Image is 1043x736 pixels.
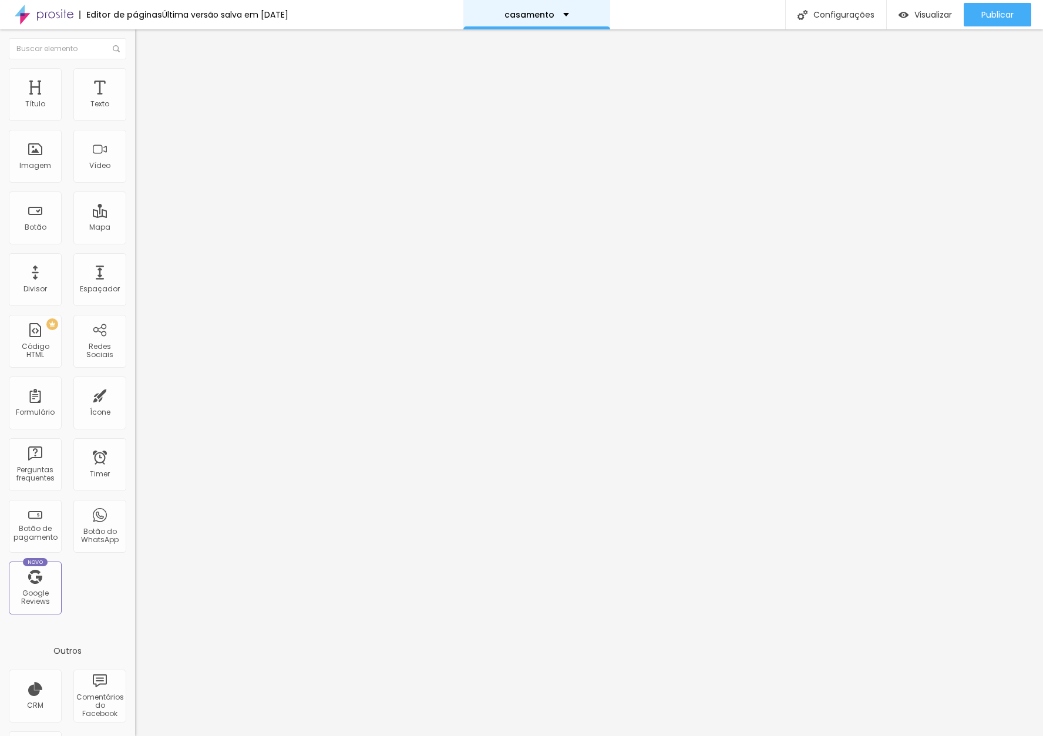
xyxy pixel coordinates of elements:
div: Código HTML [12,342,58,359]
iframe: Editor [135,29,1043,736]
div: Divisor [23,285,47,293]
div: CRM [27,701,43,710]
button: Publicar [964,3,1031,26]
div: Texto [90,100,109,108]
div: Título [25,100,45,108]
span: Publicar [981,10,1014,19]
div: Espaçador [80,285,120,293]
div: Comentários do Facebook [76,693,123,718]
div: Novo [23,558,48,566]
input: Buscar elemento [9,38,126,59]
div: Google Reviews [12,589,58,606]
div: Redes Sociais [76,342,123,359]
div: Última versão salva em [DATE] [162,11,288,19]
div: Timer [90,470,110,478]
div: Botão [25,223,46,231]
button: Visualizar [887,3,964,26]
div: Formulário [16,408,55,416]
div: Ícone [90,408,110,416]
div: Botão do WhatsApp [76,527,123,545]
img: Icone [798,10,808,20]
div: Mapa [89,223,110,231]
div: Botão de pagamento [12,525,58,542]
div: Vídeo [89,162,110,170]
img: view-1.svg [899,10,909,20]
span: Visualizar [914,10,952,19]
img: Icone [113,45,120,52]
div: Editor de páginas [79,11,162,19]
p: casamento [504,11,554,19]
div: Imagem [19,162,51,170]
div: Perguntas frequentes [12,466,58,483]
